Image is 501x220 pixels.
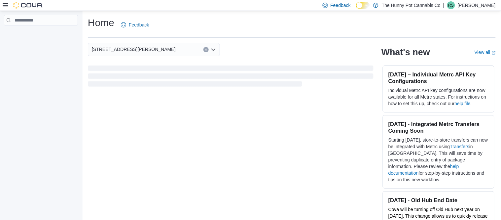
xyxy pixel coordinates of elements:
h1: Home [88,16,114,29]
input: Dark Mode [356,2,370,9]
h3: [DATE] - Integrated Metrc Transfers Coming Soon [388,121,489,134]
button: Clear input [203,47,209,52]
h2: What's new [381,47,430,58]
p: Individual Metrc API key configurations are now available for all Metrc states. For instructions ... [388,87,489,107]
img: Cova [13,2,43,9]
span: RS [448,1,454,9]
p: Starting [DATE], store-to-store transfers can now be integrated with Metrc using in [GEOGRAPHIC_D... [388,137,489,183]
div: Richard Summerscales [447,1,455,9]
p: | [443,1,445,9]
p: The Hunny Pot Cannabis Co [382,1,441,9]
button: Open list of options [211,47,216,52]
nav: Complex example [4,27,78,43]
span: Feedback [129,22,149,28]
h3: [DATE] – Individual Metrc API Key Configurations [388,71,489,84]
h3: [DATE] - Old Hub End Date [388,197,489,203]
span: Loading [88,67,374,88]
a: help file [455,101,471,106]
span: Feedback [331,2,351,9]
a: View allExternal link [475,50,496,55]
a: Transfers [450,144,470,149]
a: Feedback [118,18,152,31]
span: [STREET_ADDRESS][PERSON_NAME] [92,45,176,53]
p: [PERSON_NAME] [458,1,496,9]
svg: External link [492,51,496,55]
